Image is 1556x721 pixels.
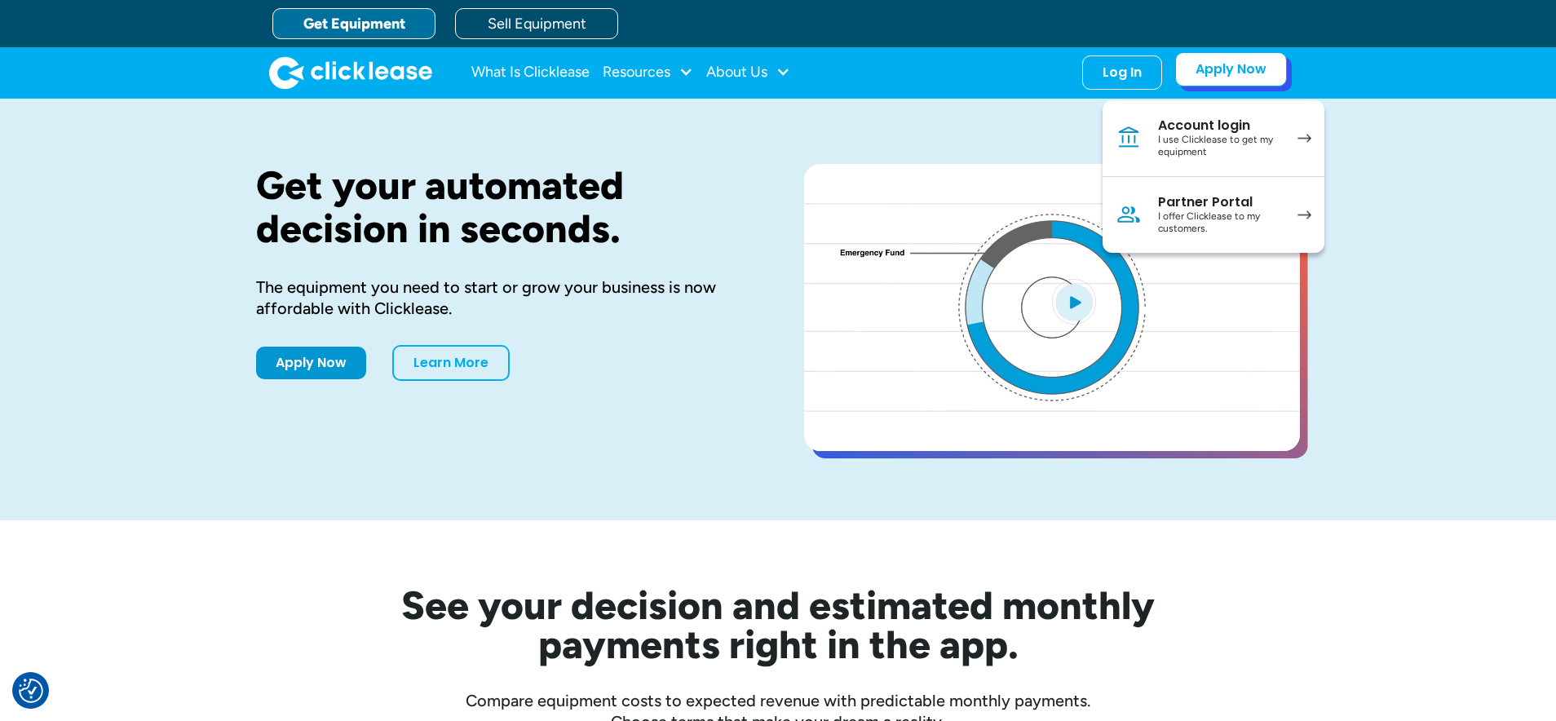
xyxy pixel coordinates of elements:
[1297,210,1311,219] img: arrow
[256,276,752,319] div: The equipment you need to start or grow your business is now affordable with Clicklease.
[19,679,43,703] button: Consent Preferences
[269,56,432,89] a: home
[269,56,432,89] img: Clicklease logo
[1158,117,1281,134] div: Account login
[706,56,790,89] div: About Us
[1103,177,1324,253] a: Partner PortalI offer Clicklease to my customers.
[19,679,43,703] img: Revisit consent button
[471,56,590,89] a: What Is Clicklease
[1052,279,1096,325] img: Blue play button logo on a light blue circular background
[603,56,693,89] div: Resources
[392,345,510,381] a: Learn More
[804,164,1300,451] a: open lightbox
[272,8,435,39] a: Get Equipment
[1103,100,1324,253] nav: Log In
[1158,194,1281,210] div: Partner Portal
[1103,64,1142,81] div: Log In
[256,164,752,250] h1: Get your automated decision in seconds.
[1158,134,1281,159] div: I use Clicklease to get my equipment
[1116,125,1142,151] img: Bank icon
[321,586,1235,664] h2: See your decision and estimated monthly payments right in the app.
[455,8,618,39] a: Sell Equipment
[256,347,366,379] a: Apply Now
[1116,201,1142,228] img: Person icon
[1158,210,1281,236] div: I offer Clicklease to my customers.
[1175,52,1287,86] a: Apply Now
[1103,100,1324,177] a: Account loginI use Clicklease to get my equipment
[1297,134,1311,143] img: arrow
